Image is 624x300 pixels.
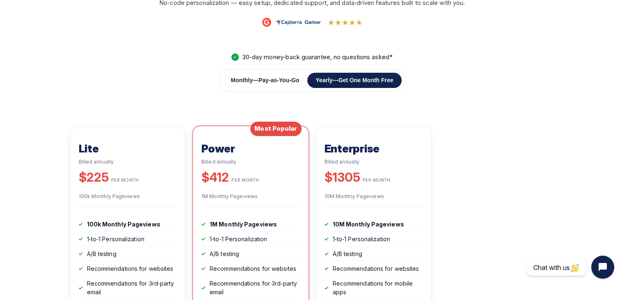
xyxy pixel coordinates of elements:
span: ✓ [231,53,239,61]
span: PER MONTH [111,177,139,184]
li: Recommendations for websites [201,261,300,276]
img: G2 • Capterra • Gartner [261,17,322,27]
p: 10M Monthly Pageviews [325,193,423,200]
li: Recommendations for websites [79,261,177,276]
li: Recommendations for mobile apps [325,276,423,300]
li: 1‑to‑1 Personalization [201,232,300,247]
div: Billing period [219,69,405,92]
span: — [333,77,338,83]
b: 1M Monthly Pageviews [210,221,277,228]
h3: Enterprise [325,142,423,155]
span: Yearly [315,77,332,83]
li: 1‑to‑1 Personalization [79,232,177,247]
p: 30‑day money‑back guarantee, no questions asked* [94,53,530,62]
p: 100k Monthly Pageviews [79,193,177,200]
span: Get One Month Free [338,77,393,83]
p: Billed annually [325,158,423,166]
span: — [253,77,258,83]
li: Recommendations for 3rd‑party email [201,276,300,300]
b: 10M Monthly Pageviews [333,221,404,228]
b: $225 [79,168,109,187]
span: Monthly [231,77,253,83]
div: Ratings and review platforms [94,17,530,28]
b: $412 [201,168,229,187]
li: Recommendations for 3rd‑party email [79,276,177,300]
div: Most Popular [250,122,301,136]
span: Pay‑as‑You‑Go [258,77,299,83]
b: $1305 [325,168,361,187]
span: Rating 4.6 out of 5 [328,17,363,28]
p: Billed annually [201,158,300,166]
b: 100k Monthly Pageviews [87,221,160,228]
p: 1M Monthly Pageviews [201,193,300,200]
p: Billed annually [79,158,177,166]
li: A/B testing [79,247,177,261]
h3: Power [201,142,300,155]
span: PER MONTH [363,177,390,184]
span: ★★★★★ [328,17,360,28]
li: Recommendations for websites [325,261,423,276]
h3: Lite [79,142,177,155]
li: A/B testing [201,247,300,261]
li: 1‑to‑1 Personalization [325,232,423,247]
li: A/B testing [325,247,423,261]
span: PER MONTH [231,177,259,184]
